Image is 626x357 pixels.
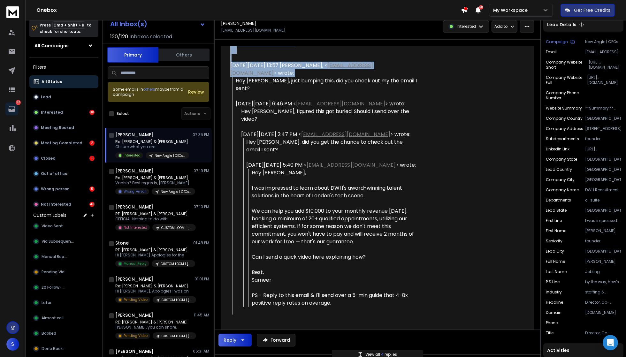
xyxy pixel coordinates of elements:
p: OFFICIAL Nothing to do with [115,216,192,222]
p: 01:01 PM [195,277,209,282]
h3: Filters [29,63,98,72]
p: 07:19 PM [194,168,209,173]
span: 120 / 120 [110,33,128,41]
p: Title [546,330,553,336]
p: Headline [546,300,563,305]
p: RE: [PERSON_NAME] & [PERSON_NAME] [115,247,192,253]
h1: [PERSON_NAME] [115,348,154,354]
span: Booked [42,331,56,336]
div: Hey [PERSON_NAME], did you get the chance to check out the email I sent? [246,138,417,154]
p: [URL][DOMAIN_NAME] [585,147,621,152]
p: 87 [16,100,21,105]
p: Re: [PERSON_NAME] & [PERSON_NAME] [115,175,192,180]
p: [EMAIL_ADDRESS][DOMAIN_NAME] [585,49,621,55]
button: Forward [257,334,295,346]
button: Interested30 [29,106,98,119]
p: Jobling [585,269,621,274]
p: Re: [PERSON_NAME] & [PERSON_NAME] [115,284,192,289]
p: Company Website Full [546,75,587,85]
p: RE: [PERSON_NAME] & [PERSON_NAME] [115,211,192,216]
h3: Inboxes selected [129,33,172,41]
p: Hi [PERSON_NAME], Apologies I was on [115,289,192,294]
p: My Workspace [493,7,530,13]
span: Later [42,300,51,305]
button: Review [188,89,204,95]
p: Company City [546,177,575,182]
p: [GEOGRAPHIC_DATA] [585,116,621,121]
button: Later [29,296,98,309]
h1: Stone [115,240,129,246]
button: Reply [218,334,252,346]
p: Out of office [41,171,67,176]
p: Interested [124,153,141,158]
p: Pending Video [124,297,148,302]
p: CUSTOM LOOM | [PERSON_NAME] | WHOLE WORLD [161,225,192,230]
p: Interested [41,110,63,115]
div: Best, [252,269,417,276]
p: Lead Country [546,167,572,172]
p: Get Free Credits [574,7,610,13]
p: Full Name [546,259,565,264]
p: [GEOGRAPHIC_DATA] [585,157,621,162]
div: Reply [224,337,236,343]
button: Get Free Credits [561,4,615,17]
p: Seniority [546,239,562,244]
p: Lead Details [547,21,576,28]
p: [URL][DOMAIN_NAME] [589,60,621,70]
button: Pending Video [29,266,98,278]
p: I was impressed to learn about DWH's award-winning approach to talent solutions in the dynamic da... [585,218,621,223]
p: [PERSON_NAME], you can share. [115,325,192,330]
p: **Summary:** DWH Recruitment, a professional recruitment agency, specializes in sourcing and plac... [585,106,621,111]
p: Subdepartments [546,136,579,141]
button: Video Sent [29,220,98,232]
button: Meeting Booked [29,121,98,134]
p: founder [585,239,621,244]
button: All Status [29,75,98,88]
a: 87 [5,103,18,115]
button: Done Booked [29,342,98,355]
p: Company Name [546,187,579,193]
label: Select [117,111,129,116]
span: Almost call [42,315,64,321]
button: Wrong person5 [29,183,98,195]
p: Company State [546,157,577,162]
p: Meeting Booked [41,125,74,130]
p: Closed [41,156,56,161]
p: DWH Recruitment [585,187,621,193]
div: Hey [PERSON_NAME], figured this got buried. Should I send over the video? [241,108,417,123]
p: First Name [546,228,566,233]
p: Lead City [546,249,564,254]
h1: [PERSON_NAME] [221,20,256,27]
h1: [PERSON_NAME] [115,204,153,210]
div: Some emails in maybe from a campaign [113,87,188,97]
button: Vid Subsequence [29,235,98,248]
p: Wrong person [41,186,70,192]
p: RE: [PERSON_NAME] & [PERSON_NAME] [115,320,192,325]
span: 50 [479,5,483,10]
p: [GEOGRAPHIC_DATA] [585,177,621,182]
p: Company Phone Number [546,90,589,101]
h1: Onebox [36,6,461,14]
p: [DOMAIN_NAME] [585,310,621,315]
a: [EMAIL_ADDRESS][DOMAIN_NAME] [296,100,385,107]
p: CUSTOM LOOM | [PERSON_NAME] | WHOLE WORLD [161,262,191,266]
span: Video Sent [42,224,63,229]
p: View all replies [365,352,397,357]
p: Website Summary [546,106,582,111]
p: [GEOGRAPHIC_DATA] [585,208,621,213]
p: Wrong Person [124,189,147,194]
div: Hey [PERSON_NAME], [252,169,417,177]
span: Cmd + Shift + k [52,21,85,29]
button: Closed1 [29,152,98,165]
button: All Inbox(s) [105,18,210,30]
p: [EMAIL_ADDRESS][DOMAIN_NAME] [221,28,286,33]
button: Booked [29,327,98,340]
button: Manual Reply [29,250,98,263]
span: 20 Follow-up [42,285,67,290]
p: Company Website Short [546,60,589,70]
a: [EMAIL_ADDRESS][DOMAIN_NAME] [307,161,396,169]
p: by the way, how's the weather treating you all in the heart of the city? [585,279,621,285]
p: Interested [457,24,476,29]
p: First Line [546,218,562,223]
p: P.S Line [546,279,560,285]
